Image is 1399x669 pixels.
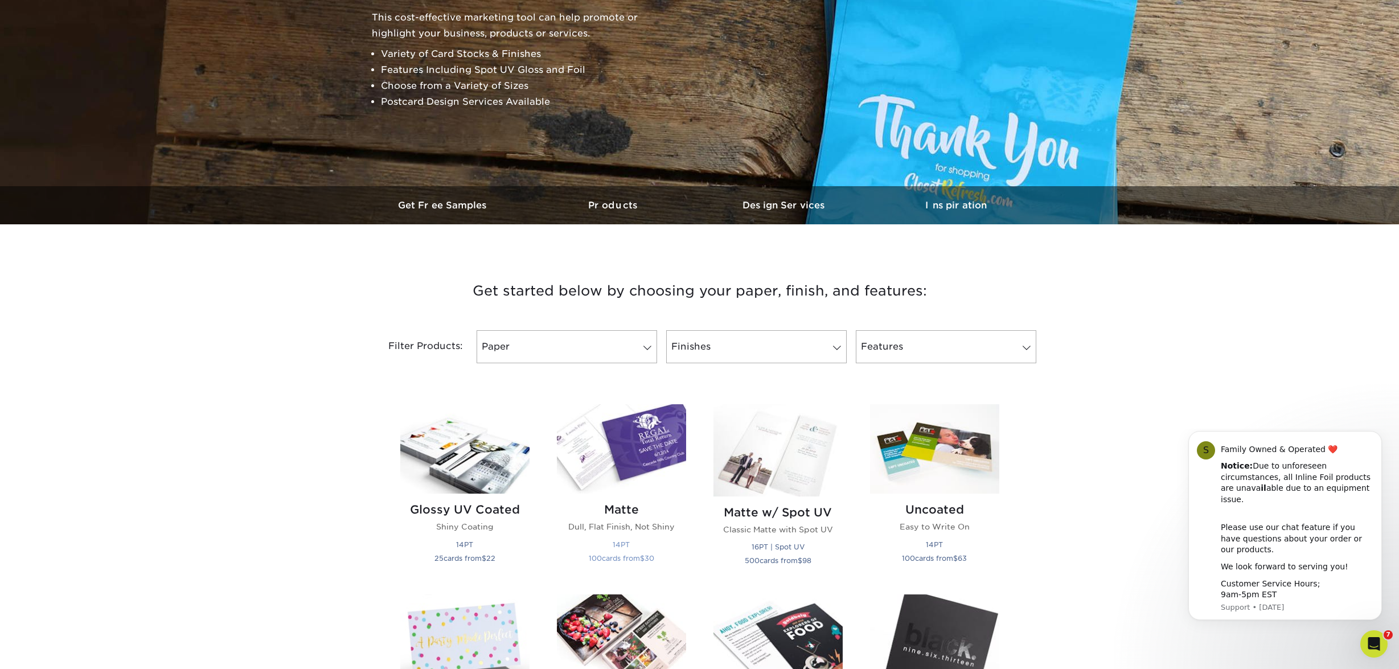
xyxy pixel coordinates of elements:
[456,540,473,549] small: 14PT
[745,556,760,565] span: 500
[870,404,999,494] img: Uncoated Postcards
[798,556,802,565] span: $
[482,554,486,563] span: $
[434,554,495,563] small: cards from
[358,330,472,363] div: Filter Products:
[613,540,630,549] small: 14PT
[902,554,915,563] span: 100
[713,506,843,519] h2: Matte w/ Spot UV
[802,556,811,565] span: 98
[372,10,657,42] p: This cost-effective marketing tool can help promote or highlight your business, products or servi...
[902,554,967,563] small: cards from
[400,404,530,494] img: Glossy UV Coated Postcards
[529,186,700,224] a: Products
[713,404,843,581] a: Matte w/ Spot UV Postcards Matte w/ Spot UV Classic Matte with Spot UV 16PT | Spot UV 500cards fr...
[529,200,700,211] h3: Products
[557,521,686,532] p: Dull, Flat Finish, Not Shiny
[557,404,686,581] a: Matte Postcards Matte Dull, Flat Finish, Not Shiny 14PT 100cards from$30
[381,94,657,110] li: Postcard Design Services Available
[486,554,495,563] span: 22
[1360,630,1388,658] iframe: Intercom live chat
[477,330,657,363] a: Paper
[871,186,1041,224] a: Inspiration
[666,330,847,363] a: Finishes
[1305,638,1399,669] iframe: Google Customer Reviews
[700,186,871,224] a: Design Services
[958,554,967,563] span: 63
[400,503,530,516] h2: Glossy UV Coated
[870,521,999,532] p: Easy to Write On
[1171,429,1399,638] iframe: Intercom notifications message
[870,503,999,516] h2: Uncoated
[557,503,686,516] h2: Matte
[752,543,805,551] small: 16PT | Spot UV
[713,524,843,535] p: Classic Matte with Spot UV
[381,46,657,62] li: Variety of Card Stocks & Finishes
[871,200,1041,211] h3: Inspiration
[745,556,811,565] small: cards from
[870,404,999,581] a: Uncoated Postcards Uncoated Easy to Write On 14PT 100cards from$63
[713,404,843,496] img: Matte w/ Spot UV Postcards
[589,554,602,563] span: 100
[645,554,654,563] span: 30
[434,554,444,563] span: 25
[358,186,529,224] a: Get Free Samples
[400,521,530,532] p: Shiny Coating
[381,78,657,94] li: Choose from a Variety of Sizes
[557,404,686,494] img: Matte Postcards
[381,62,657,78] li: Features Including Spot UV Gloss and Foil
[1384,630,1393,639] span: 7
[400,404,530,581] a: Glossy UV Coated Postcards Glossy UV Coated Shiny Coating 14PT 25cards from$22
[700,200,871,211] h3: Design Services
[856,330,1036,363] a: Features
[640,554,645,563] span: $
[926,540,943,549] small: 14PT
[589,554,654,563] small: cards from
[367,265,1033,317] h3: Get started below by choosing your paper, finish, and features:
[953,554,958,563] span: $
[358,200,529,211] h3: Get Free Samples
